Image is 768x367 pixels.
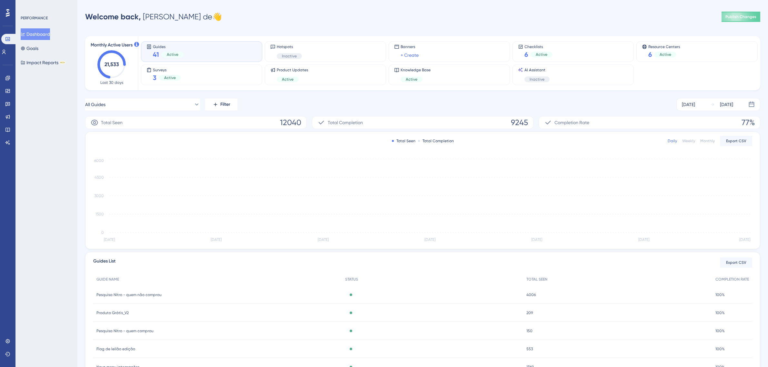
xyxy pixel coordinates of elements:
span: 12040 [280,117,301,128]
div: Weekly [682,138,695,144]
div: Total Completion [418,138,454,144]
span: 3 [153,73,156,82]
span: AI Assistant [524,67,550,73]
span: Active [660,52,671,57]
span: Active [167,52,178,57]
span: Flag de leilão edição [96,346,135,352]
span: 41 [153,50,159,59]
span: Inactive [530,77,544,82]
tspan: 6000 [94,158,104,163]
span: 100% [715,310,725,315]
div: PERFORMANCE [21,15,48,21]
span: Banners [401,44,419,49]
span: 9245 [511,117,528,128]
button: All Guides [85,98,200,111]
span: Knowledge Base [401,67,431,73]
span: 77% [742,117,755,128]
span: Hotspots [277,44,302,49]
span: Produto Grátis_V2 [96,310,129,315]
button: Impact ReportsBETA [21,57,65,68]
tspan: [DATE] [211,237,222,242]
span: Pesquisa Nitro - quem não comprou [96,292,162,297]
span: Last 30 days [100,80,123,85]
span: Product Updates [277,67,308,73]
span: TOTAL SEEN [526,277,547,282]
span: Guides [153,44,184,49]
tspan: 1500 [95,212,104,216]
div: Daily [668,138,677,144]
div: Monthly [700,138,715,144]
span: Total Seen [101,119,123,126]
div: [DATE] [720,101,733,108]
tspan: [DATE] [104,237,115,242]
span: 150 [526,328,533,333]
tspan: 3000 [94,193,104,198]
span: GUIDE NAME [96,277,119,282]
span: Guides List [93,257,115,268]
tspan: [DATE] [318,237,329,242]
span: Active [536,52,547,57]
span: Completion Rate [554,119,589,126]
span: 553 [526,346,533,352]
span: Total Completion [328,119,363,126]
tspan: 4500 [95,175,104,180]
span: Checklists [524,44,553,49]
span: All Guides [85,101,105,108]
button: Publish Changes [722,12,760,22]
button: Filter [205,98,237,111]
span: Export CSV [726,138,746,144]
tspan: [DATE] [638,237,649,242]
span: Publish Changes [725,14,756,19]
span: Active [406,77,417,82]
span: 6 [524,50,528,59]
span: 6 [648,50,652,59]
div: [PERSON_NAME] de 👋 [85,12,222,22]
div: BETA [60,61,65,64]
span: 100% [715,292,725,297]
span: 4006 [526,292,536,297]
span: COMPLETION RATE [715,277,749,282]
button: Export CSV [720,257,752,268]
div: [DATE] [682,101,695,108]
span: Inactive [282,54,297,59]
span: Welcome back, [85,12,141,21]
span: Surveys [153,67,181,72]
text: 21,533 [105,61,119,67]
div: Total Seen [392,138,415,144]
tspan: [DATE] [424,237,435,242]
a: + Create [401,51,419,59]
button: Dashboard [21,28,50,40]
span: Active [164,75,176,80]
span: Pesquisa Nitro - quem comprou [96,328,154,333]
span: Active [282,77,294,82]
button: Goals [21,43,38,54]
tspan: [DATE] [531,237,542,242]
span: Monthly Active Users [91,41,133,49]
span: 209 [526,310,533,315]
tspan: 0 [101,230,104,235]
tspan: [DATE] [739,237,750,242]
span: Filter [220,101,230,108]
span: Export CSV [726,260,746,265]
span: Resource Centers [648,44,680,49]
span: 100% [715,328,725,333]
span: STATUS [345,277,358,282]
button: Export CSV [720,136,752,146]
span: 100% [715,346,725,352]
